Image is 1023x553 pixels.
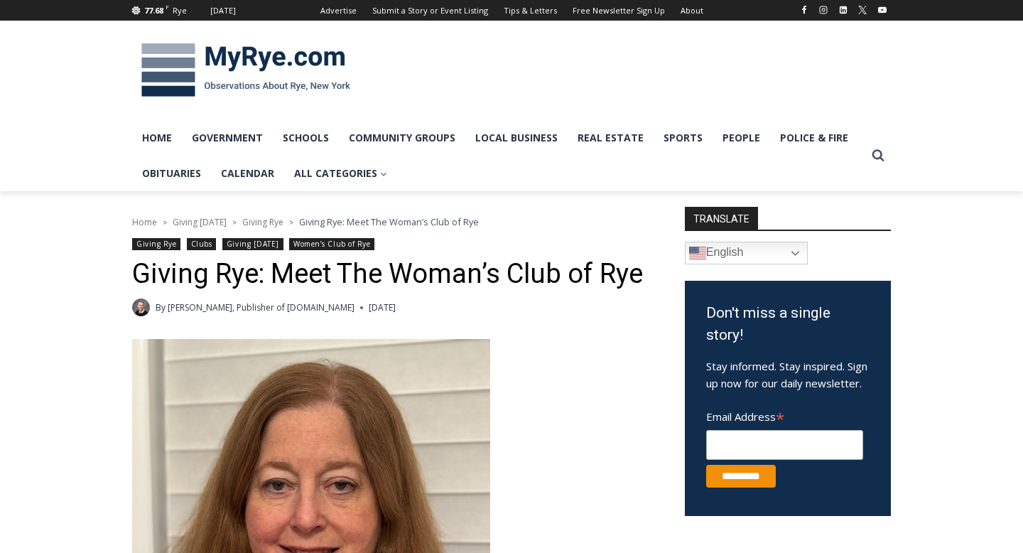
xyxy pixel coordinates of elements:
a: All Categories [284,156,397,191]
a: Giving Rye [242,216,283,228]
label: Email Address [706,402,863,428]
div: [DATE] [210,4,236,17]
span: 77.68 [144,5,163,16]
a: Community Groups [339,120,465,156]
a: Giving Rye [132,238,180,250]
a: Linkedin [835,1,852,18]
a: Instagram [815,1,832,18]
a: Home [132,120,182,156]
span: F [166,3,169,11]
a: Clubs [187,238,217,250]
h3: Don't miss a single story! [706,302,870,347]
div: Rye [173,4,187,17]
a: Women’s Club of Rye [289,238,374,250]
a: Author image [132,299,150,316]
a: People [713,120,770,156]
a: Calendar [211,156,284,191]
a: [PERSON_NAME], Publisher of [DOMAIN_NAME] [168,301,354,313]
img: MyRye.com [132,33,359,107]
a: Police & Fire [770,120,858,156]
a: YouTube [874,1,891,18]
a: Government [182,120,273,156]
span: > [163,218,167,227]
a: Home [132,216,157,228]
span: All Categories [294,166,387,181]
a: Giving [DATE] [173,216,227,228]
span: Giving Rye: Meet The Woman’s Club of Rye [299,215,479,228]
a: Facebook [796,1,813,18]
strong: TRANSLATE [685,207,758,230]
img: en [689,245,706,262]
h1: Giving Rye: Meet The Woman’s Club of Rye [132,258,647,291]
a: Giving [DATE] [222,238,283,250]
time: [DATE] [369,301,396,314]
a: Sports [654,120,713,156]
span: > [232,218,237,227]
nav: Primary Navigation [132,120,865,192]
a: Obituaries [132,156,211,191]
span: > [289,218,293,227]
a: Local Business [465,120,568,156]
a: X [854,1,871,18]
a: Schools [273,120,339,156]
a: Real Estate [568,120,654,156]
p: Stay informed. Stay inspired. Sign up now for our daily newsletter. [706,358,870,392]
a: English [685,242,808,264]
span: By [156,301,166,314]
button: View Search Form [865,143,891,168]
nav: Breadcrumbs [132,215,647,229]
